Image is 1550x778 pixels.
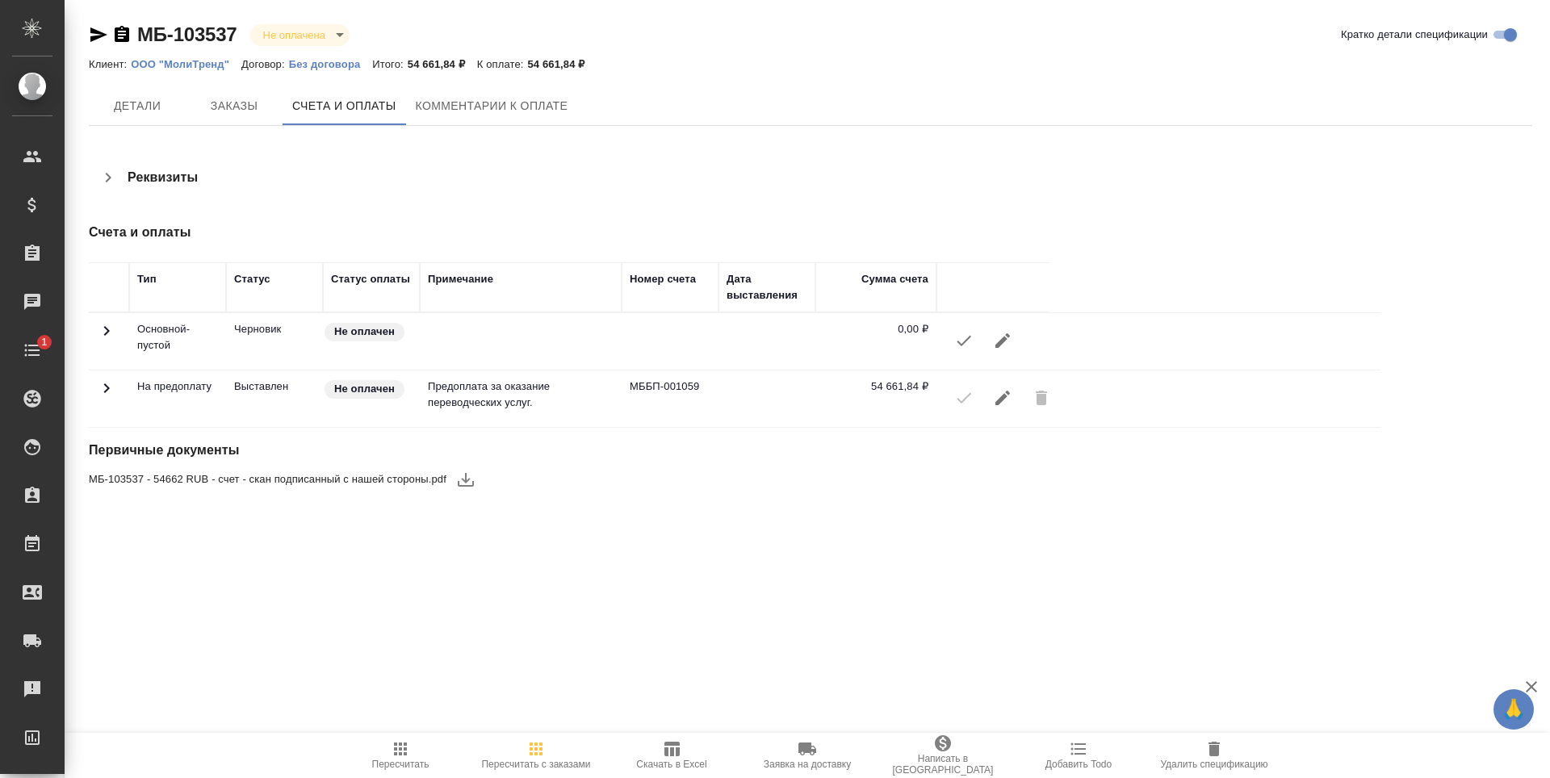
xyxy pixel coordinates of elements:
p: Не оплачен [334,324,395,340]
div: Не оплачена [250,24,350,46]
p: Все изменения в спецификации заблокированы [234,379,315,395]
span: Заказы [195,96,273,116]
td: На предоплату [129,370,226,427]
span: 1 [31,334,57,350]
span: Счета и оплаты [292,96,396,116]
h4: Счета и оплаты [89,223,1051,242]
p: Клиент: [89,58,131,70]
td: МББП-001059 [622,370,718,427]
div: Статус оплаты [331,271,410,287]
div: Сумма счета [861,271,928,287]
div: Номер счета [630,271,696,287]
p: Итого: [372,58,407,70]
td: 0,00 ₽ [815,313,936,370]
div: Тип [137,271,157,287]
a: МБ-103537 [137,23,237,45]
td: 54 661,84 ₽ [815,370,936,427]
button: 🙏 [1493,689,1534,730]
td: Основной-пустой [129,313,226,370]
p: Предоплата за оказание переводческих услуг. [428,379,614,411]
button: Скопировать ссылку для ЯМессенджера [89,25,108,44]
span: Комментарии к оплате [416,96,568,116]
button: К выставлению [945,321,983,360]
p: Можно менять сумму счета, создавать счет на предоплату, вносить изменения и пересчитывать специю [234,321,315,337]
a: Без договора [289,56,373,70]
p: 54 661,84 ₽ [528,58,597,70]
span: Toggle Row Expanded [97,331,116,343]
a: ООО "МолиТренд" [131,56,241,70]
button: Скопировать ссылку [112,25,132,44]
a: 1 [4,330,61,370]
div: Статус [234,271,270,287]
div: Примечание [428,271,493,287]
p: ООО "МолиТренд" [131,58,241,70]
p: К оплате: [477,58,528,70]
p: 54 661,84 ₽ [408,58,477,70]
p: Договор: [241,58,289,70]
span: Детали [98,96,176,116]
button: Редактировать [983,379,1022,417]
span: Toggle Row Expanded [97,388,116,400]
p: Без договора [289,58,373,70]
button: Редактировать [983,321,1022,360]
span: МБ-103537 - 54662 RUB - счет - скан подписанный с нашей стороны.pdf [89,471,446,487]
button: Не оплачена [258,28,330,42]
div: Дата выставления [727,271,807,303]
h4: Первичные документы [89,441,1051,460]
h4: Реквизиты [128,168,198,187]
span: Кратко детали спецификации [1341,27,1488,43]
span: 🙏 [1500,692,1527,726]
p: Не оплачен [334,381,395,397]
